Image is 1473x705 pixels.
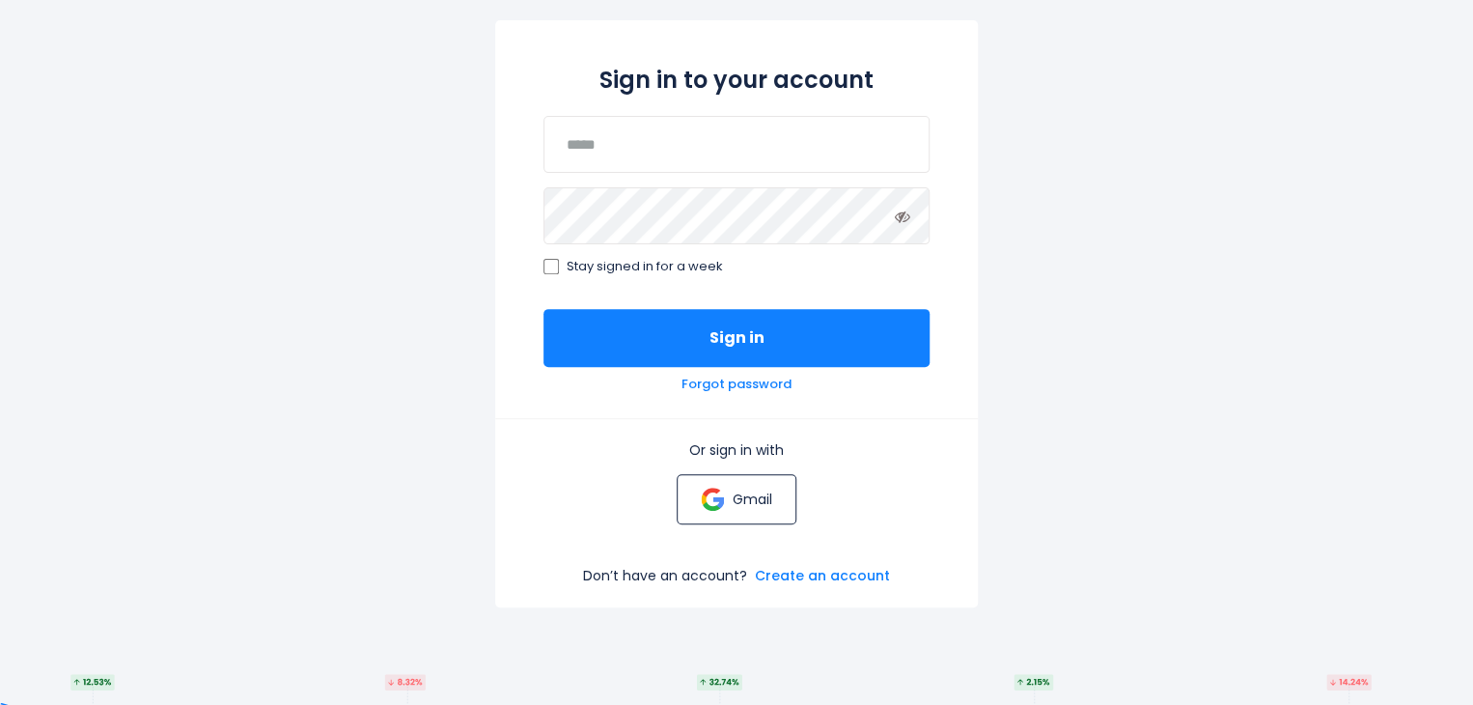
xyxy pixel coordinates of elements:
[583,567,747,584] p: Don’t have an account?
[681,377,792,393] a: Forgot password
[543,259,559,274] input: Stay signed in for a week
[543,63,930,97] h2: Sign in to your account
[755,567,890,584] a: Create an account
[543,309,930,367] button: Sign in
[677,474,795,524] a: Gmail
[543,441,930,459] p: Or sign in with
[732,491,771,508] p: Gmail
[567,259,723,275] span: Stay signed in for a week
